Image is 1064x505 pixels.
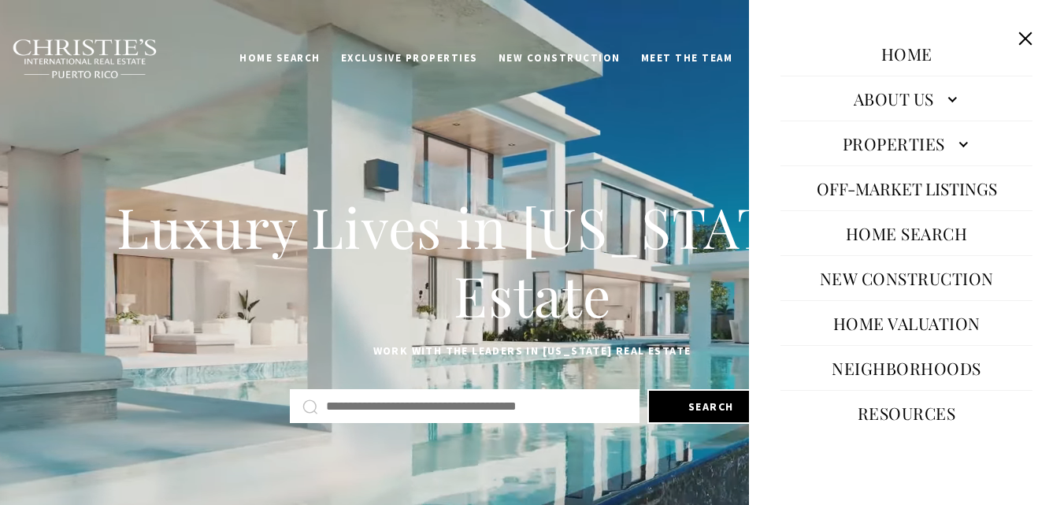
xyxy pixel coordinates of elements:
[17,35,228,46] div: Do you have questions?
[838,214,976,252] a: Home Search
[17,50,228,61] div: Call or text [DATE], we are here to help!
[850,394,964,432] a: Resources
[488,43,631,73] a: New Construction
[20,97,224,127] span: I agree to be contacted by [PERSON_NAME] International Real Estate PR via text, call & email. To ...
[780,124,1032,162] a: Properties
[39,192,1025,330] h1: Luxury Lives in [US_STATE] Real Estate
[229,43,331,73] a: Home Search
[647,389,775,424] button: Search
[824,349,989,387] a: Neighborhoods
[331,43,488,73] a: Exclusive Properties
[39,342,1025,361] p: Work with the leaders in [US_STATE] Real Estate
[743,43,858,73] a: Our Advantage
[631,43,743,73] a: Meet the Team
[12,39,158,80] img: Christie's International Real Estate black text logo
[499,51,621,65] span: New Construction
[65,74,196,90] span: [PHONE_NUMBER]
[780,80,1032,117] a: About Us
[809,169,1005,207] button: Off-Market Listings
[341,51,478,65] span: Exclusive Properties
[825,304,988,342] a: Home Valuation
[873,35,940,72] a: Home
[812,259,1002,297] a: New Construction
